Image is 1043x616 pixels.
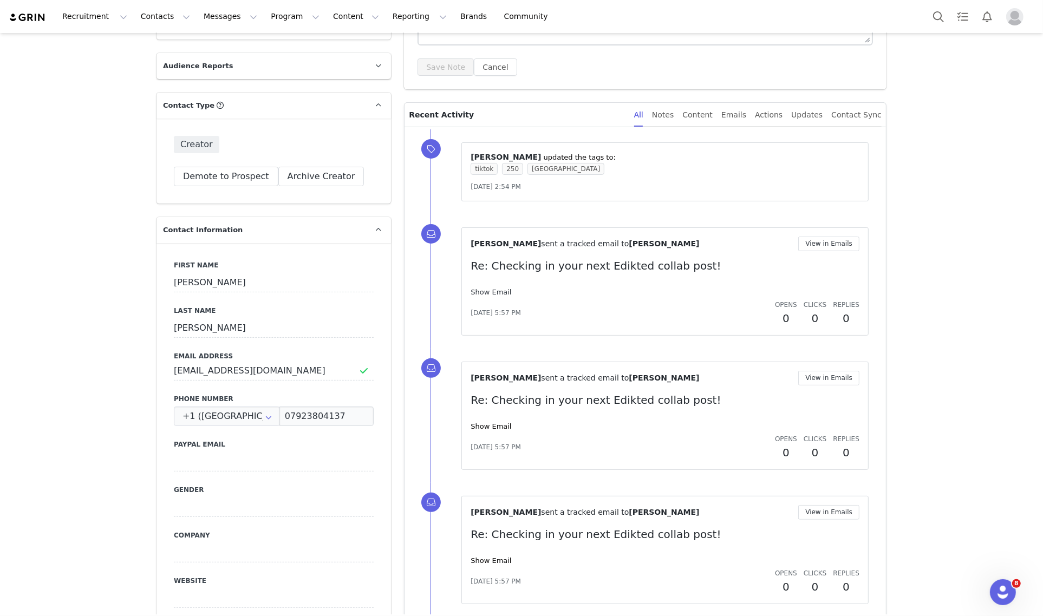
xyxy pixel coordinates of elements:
span: Replies [833,301,859,309]
span: [DATE] 5:57 PM [471,576,521,586]
label: Email Address [174,351,374,361]
button: Save Note [418,58,474,76]
button: Archive Creator [278,167,364,186]
a: Tasks [951,4,975,29]
div: All [634,103,643,127]
button: View in Emails [798,505,859,520]
span: sent a tracked email to [541,239,629,248]
div: Notes [652,103,674,127]
button: Recruitment [56,4,134,29]
span: Clicks [804,301,826,309]
div: Contact Sync [831,103,882,127]
div: Press the Up and Down arrow keys to resize the editor. [861,31,872,44]
span: [DATE] 5:57 PM [471,442,521,452]
span: [DATE] 2:54 PM [471,183,521,191]
p: Recent Activity [409,103,625,127]
img: grin logo [9,12,47,23]
span: Opens [775,435,797,443]
a: Brands [454,4,497,29]
label: Last Name [174,306,374,316]
input: Country [174,407,280,426]
h2: 0 [833,310,859,326]
span: sent a tracked email to [541,373,629,382]
button: Reporting [386,4,453,29]
span: Contact Information [163,225,243,235]
a: Show Email [471,422,511,430]
button: View in Emails [798,371,859,385]
span: [PERSON_NAME] [629,508,699,516]
button: Program [264,4,326,29]
iframe: Intercom live chat [990,579,1016,605]
span: Replies [833,569,859,577]
button: Content [327,4,386,29]
label: Gender [174,485,374,495]
div: Content [682,103,713,127]
div: United States [174,407,280,426]
h2: 0 [804,579,826,595]
a: Show Email [471,556,511,565]
button: Search [927,4,950,29]
p: ⁨ ⁩ updated the tags to: [471,152,859,163]
button: Messages [197,4,264,29]
a: Show Email [471,288,511,296]
button: Demote to Prospect [174,167,278,186]
p: Re: Checking in your next Edikted collab post! [471,392,859,408]
div: Actions [755,103,783,127]
div: Updates [791,103,823,127]
label: Company [174,530,374,540]
div: Emails [721,103,746,127]
h2: 0 [775,444,797,461]
span: [PERSON_NAME] [471,508,541,516]
span: Clicks [804,435,826,443]
span: Opens [775,569,797,577]
span: [GEOGRAPHIC_DATA] [527,163,604,175]
h2: 0 [775,310,797,326]
button: Profile [1000,8,1034,25]
a: Community [498,4,559,29]
span: Opens [775,301,797,309]
h2: 0 [804,444,826,461]
button: Notifications [975,4,999,29]
span: Audience Reports [163,61,233,71]
label: Website [174,576,374,586]
span: sent a tracked email to [541,508,629,516]
span: Replies [833,435,859,443]
span: [PERSON_NAME] [471,239,541,248]
span: [PERSON_NAME] [629,373,699,382]
h2: 0 [833,444,859,461]
p: Re: Checking in your next Edikted collab post! [471,526,859,542]
h2: 0 [833,579,859,595]
span: [PERSON_NAME] [471,373,541,382]
input: Email Address [174,361,374,381]
span: Clicks [804,569,826,577]
p: Re: Checking in your next Edikted collab post! [471,258,859,274]
label: First Name [174,260,374,270]
span: [DATE] 5:57 PM [471,308,521,318]
input: (XXX) XXX-XXXX [279,407,374,426]
span: 8 [1012,579,1021,588]
span: tiktok [471,163,498,175]
span: 250 [502,163,523,175]
span: Contact Type [163,100,214,111]
h2: 0 [804,310,826,326]
label: Paypal Email [174,440,374,449]
h2: 0 [775,579,797,595]
span: [PERSON_NAME] [471,153,541,161]
span: Creator [174,136,219,153]
img: placeholder-profile.jpg [1006,8,1024,25]
button: Cancel [474,58,517,76]
button: Contacts [134,4,197,29]
button: View in Emails [798,237,859,251]
label: Phone Number [174,394,374,404]
body: Rich Text Area. Press ALT-0 for help. [9,9,445,21]
span: [PERSON_NAME] [629,239,699,248]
